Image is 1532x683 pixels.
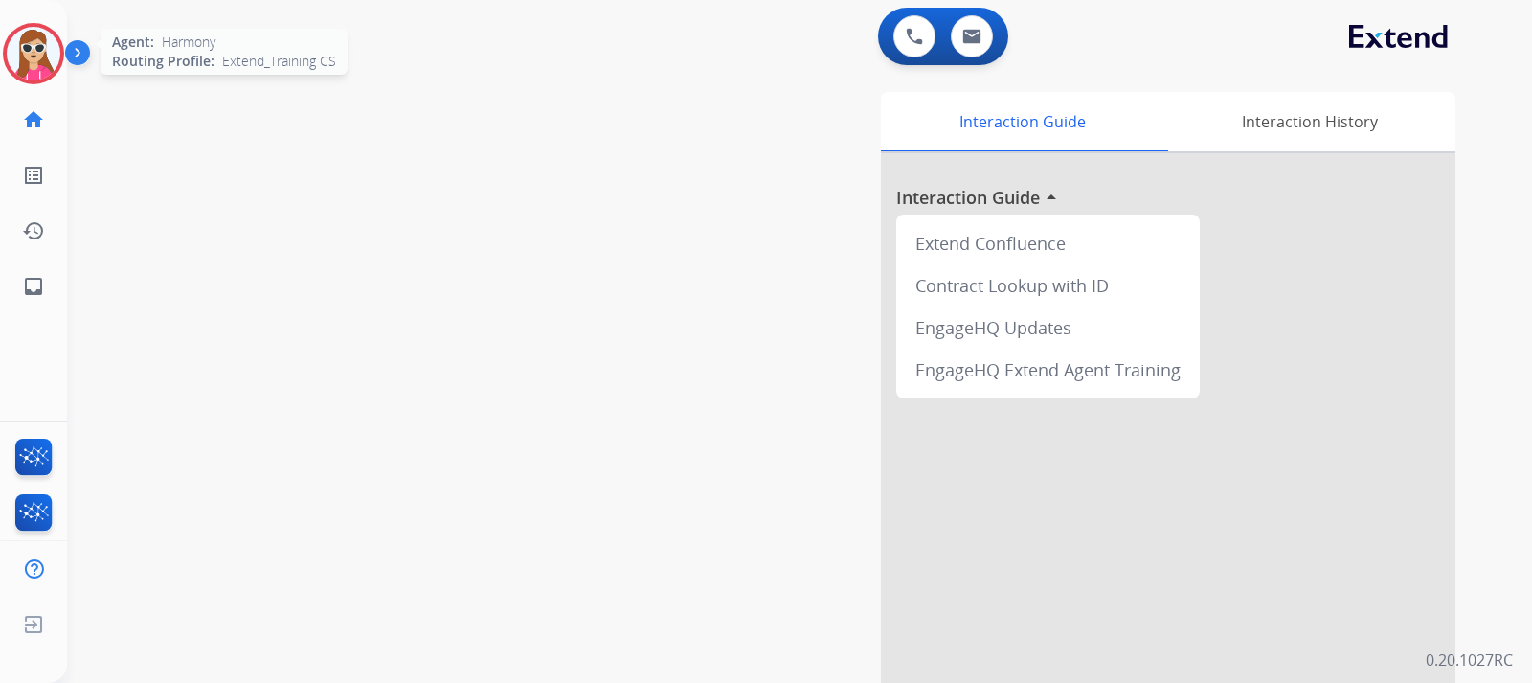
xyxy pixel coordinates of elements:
[904,222,1192,264] div: Extend Confluence
[22,275,45,298] mat-icon: inbox
[1426,649,1513,672] p: 0.20.1027RC
[904,264,1192,307] div: Contract Lookup with ID
[904,307,1192,349] div: EngageHQ Updates
[22,219,45,242] mat-icon: history
[22,164,45,187] mat-icon: list_alt
[162,33,215,52] span: Harmony
[904,349,1192,391] div: EngageHQ Extend Agent Training
[112,52,214,71] span: Routing Profile:
[881,92,1163,151] div: Interaction Guide
[112,33,154,52] span: Agent:
[7,27,60,80] img: avatar
[222,52,336,71] span: Extend_Training CS
[22,108,45,131] mat-icon: home
[1163,92,1455,151] div: Interaction History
